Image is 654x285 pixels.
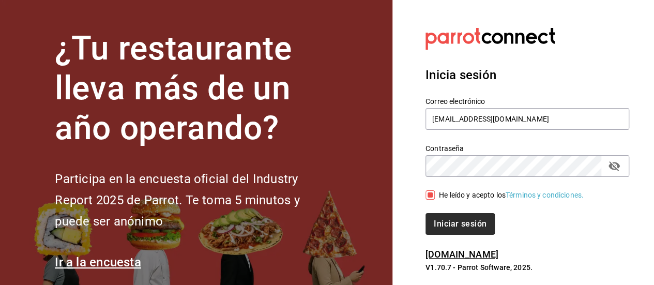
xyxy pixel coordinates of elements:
[425,98,629,105] label: Correo electrónico
[425,249,498,260] a: [DOMAIN_NAME]
[55,255,141,269] a: Ir a la encuesta
[425,145,629,152] label: Contraseña
[439,190,584,201] div: He leído y acepto los
[506,191,584,199] a: Términos y condiciones.
[425,66,629,84] h3: Inicia sesión
[425,213,495,235] button: Iniciar sesión
[55,29,334,148] h1: ¿Tu restaurante lleva más de un año operando?
[605,157,623,175] button: passwordField
[55,169,334,232] h2: Participa en la encuesta oficial del Industry Report 2025 de Parrot. Te toma 5 minutos y puede se...
[425,108,629,130] input: Ingresa tu correo electrónico
[425,262,629,273] p: V1.70.7 - Parrot Software, 2025.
